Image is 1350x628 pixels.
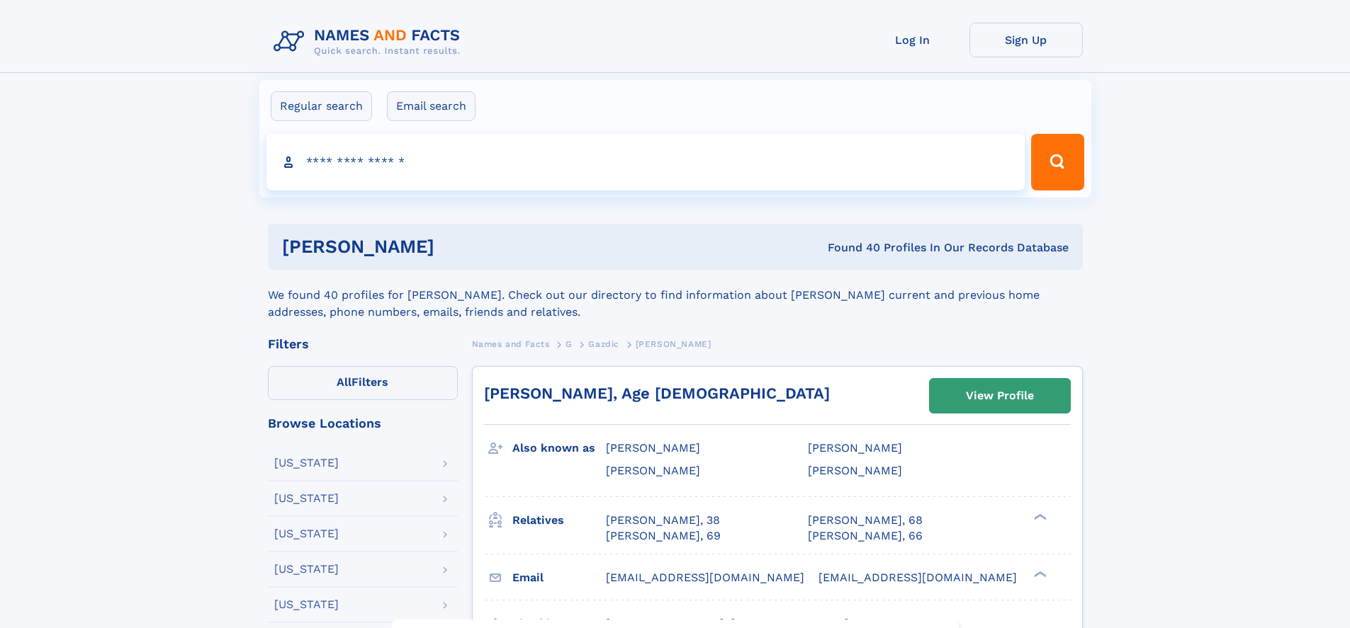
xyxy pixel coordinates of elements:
[606,571,804,584] span: [EMAIL_ADDRESS][DOMAIN_NAME]
[969,23,1083,57] a: Sign Up
[808,464,902,477] span: [PERSON_NAME]
[606,513,720,528] a: [PERSON_NAME], 38
[631,240,1069,256] div: Found 40 Profiles In Our Records Database
[1030,569,1047,578] div: ❯
[274,564,339,575] div: [US_STATE]
[808,513,923,528] a: [PERSON_NAME], 68
[274,457,339,469] div: [US_STATE]
[606,441,700,455] span: [PERSON_NAME]
[282,238,631,256] h1: [PERSON_NAME]
[274,599,339,610] div: [US_STATE]
[566,339,573,349] span: G
[808,528,923,544] a: [PERSON_NAME], 66
[268,338,458,350] div: Filters
[588,339,619,349] span: Gazdic
[472,335,550,353] a: Names and Facts
[856,23,969,57] a: Log In
[387,91,476,121] label: Email search
[512,566,606,590] h3: Email
[268,270,1083,321] div: We found 40 profiles for [PERSON_NAME]. Check out our directory to find information about [PERSON...
[606,528,721,544] a: [PERSON_NAME], 69
[512,508,606,532] h3: Relatives
[966,379,1034,412] div: View Profile
[566,335,573,353] a: G
[274,528,339,539] div: [US_STATE]
[808,441,902,455] span: [PERSON_NAME]
[266,134,1025,190] input: search input
[1030,512,1047,521] div: ❯
[930,379,1070,413] a: View Profile
[606,464,700,477] span: [PERSON_NAME]
[337,375,351,389] span: All
[268,23,472,61] img: Logo Names and Facts
[636,339,711,349] span: [PERSON_NAME]
[588,335,619,353] a: Gazdic
[819,571,1017,584] span: [EMAIL_ADDRESS][DOMAIN_NAME]
[268,366,458,400] label: Filters
[484,384,830,402] a: [PERSON_NAME], Age [DEMOGRAPHIC_DATA]
[271,91,372,121] label: Regular search
[512,436,606,460] h3: Also known as
[268,417,458,430] div: Browse Locations
[1031,134,1084,190] button: Search Button
[274,493,339,504] div: [US_STATE]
